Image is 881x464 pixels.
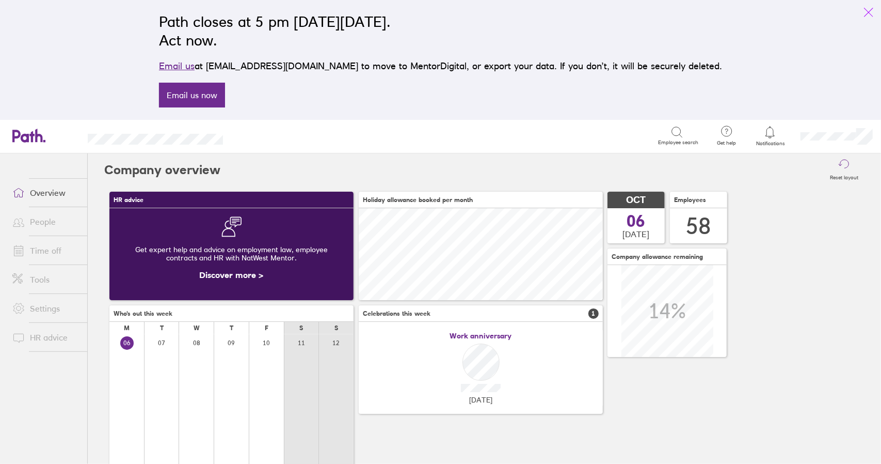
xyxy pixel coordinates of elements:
span: OCT [627,195,646,206]
span: 06 [627,213,646,229]
span: Who's out this week [114,310,172,317]
span: Holiday allowance booked per month [363,196,473,204]
a: Overview [4,182,87,203]
span: Celebrations this week [363,310,430,317]
a: Tools [4,269,87,290]
h2: Path closes at 5 pm [DATE][DATE]. Act now. [159,12,722,50]
span: Notifications [754,141,787,147]
div: Search [251,131,277,140]
a: Discover more > [200,270,264,280]
span: [DATE] [623,229,650,239]
div: S [299,324,303,332]
div: T [160,324,164,332]
span: Employee search [658,140,698,146]
label: Reset layout [824,172,864,181]
a: Settings [4,298,87,319]
span: HR advice [114,196,143,204]
a: Time off [4,240,87,261]
div: 58 [686,213,711,239]
div: M [124,324,130,332]
a: Notifications [754,125,787,147]
span: [DATE] [469,396,492,404]
div: T [230,324,233,332]
span: Company allowance remaining [612,253,703,260]
div: F [265,324,268,332]
span: Employees [674,196,706,204]
a: Email us [159,60,195,71]
div: W [194,324,200,332]
h2: Company overview [104,153,220,187]
span: Get help [710,140,743,146]
a: Email us now [159,83,225,107]
p: at [EMAIL_ADDRESS][DOMAIN_NAME] to move to MentorDigital, or export your data. If you don’t, it w... [159,59,722,73]
span: Work anniversary [450,332,512,340]
button: Reset layout [824,153,864,187]
div: S [334,324,338,332]
a: HR advice [4,327,87,348]
div: Get expert help and advice on employment law, employee contracts and HR with NatWest Mentor. [118,237,345,270]
a: People [4,211,87,232]
span: 1 [588,308,599,319]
